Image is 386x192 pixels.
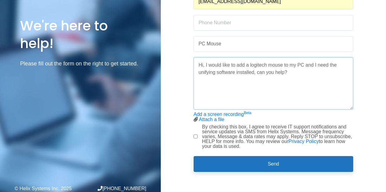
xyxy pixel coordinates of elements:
p: Please fill out the form on the right to get started. [20,59,141,68]
a: Add a screen recordingBeta [194,112,251,117]
input: Phone Number [194,15,353,31]
a: Privacy Policy [288,139,319,144]
h1: We're here to help! [20,17,141,52]
div: © Helix Systems Inc. 2025 [15,186,81,191]
a: Attach a file [199,117,224,122]
button: Send [194,156,353,172]
input: Subject [194,36,353,52]
sup: Beta [244,111,251,115]
label: By checking this box, I agree to receive IT support notifications and service updates via SMS fro... [202,124,353,149]
div: [PHONE_NUMBER] [81,186,146,191]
